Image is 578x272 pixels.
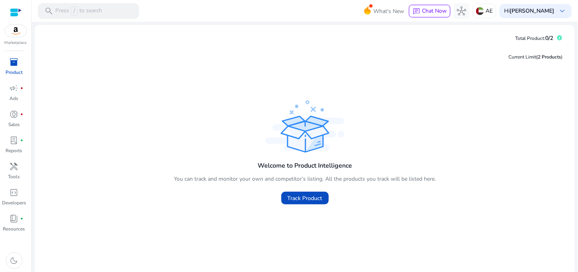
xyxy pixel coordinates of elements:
[44,6,54,16] span: search
[409,5,450,17] button: chatChat Now
[373,4,404,18] span: What's New
[9,162,19,171] span: handyman
[21,139,24,142] span: fiber_manual_record
[8,121,20,128] p: Sales
[536,54,561,60] span: (2 Products
[21,113,24,116] span: fiber_manual_record
[476,7,484,15] img: ae.svg
[9,188,19,197] span: code_blocks
[9,136,19,145] span: lab_profile
[9,256,19,265] span: dark_mode
[510,7,554,15] b: [PERSON_NAME]
[545,34,553,42] span: 0/2
[55,7,102,15] p: Press to search
[5,25,26,37] img: amazon.svg
[10,95,19,102] p: Ads
[9,110,19,119] span: donut_small
[422,7,447,15] span: Chat Now
[3,225,25,232] p: Resources
[288,194,322,202] span: Track Product
[504,8,554,14] p: Hi
[71,7,78,15] span: /
[6,69,23,76] p: Product
[21,87,24,90] span: fiber_manual_record
[557,6,567,16] span: keyboard_arrow_down
[9,57,19,67] span: inventory_2
[457,6,466,16] span: hub
[258,162,352,170] h4: Welcome to Product Intelligence
[2,199,26,206] p: Developers
[515,35,545,42] span: Total Product:
[454,3,469,19] button: hub
[9,214,19,223] span: book_4
[174,175,436,183] p: You can track and monitor your own and competitor’s listing. All the products you track will be l...
[486,4,493,18] p: AE
[8,173,20,180] p: Tools
[508,53,563,60] div: Current Limit )
[412,8,420,15] span: chat
[265,100,345,153] img: track_product.svg
[5,40,27,46] p: Marketplace
[21,217,24,220] span: fiber_manual_record
[9,83,19,93] span: campaign
[6,147,23,154] p: Reports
